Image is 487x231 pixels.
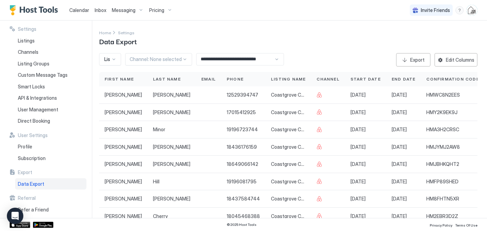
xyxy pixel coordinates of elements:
[426,126,459,133] span: HMA3H2CRSC
[149,7,164,13] span: Pricing
[201,76,216,82] span: Email
[15,58,86,70] a: Listing Groups
[351,213,366,219] span: [DATE]
[33,222,54,228] a: Google Play Store
[18,144,32,150] span: Profile
[351,126,366,133] span: [DATE]
[455,6,464,14] div: menu
[18,155,46,161] span: Subscription
[455,223,477,227] span: Terms Of Use
[392,109,407,115] span: [DATE]
[153,179,159,185] span: Hill
[18,181,44,187] span: Data Export
[426,196,459,202] span: HM8FHTN5XR
[69,7,89,13] span: Calendar
[227,222,257,227] span: © 2025 Host Tools
[95,7,106,14] a: Inbox
[15,204,86,216] a: Refer a Friend
[105,144,142,150] span: [PERSON_NAME]
[18,169,32,175] span: Export
[99,29,111,36] a: Home
[271,126,306,133] span: Coastgrove Cottage
[10,222,30,228] a: App Store
[426,179,459,185] span: HMFP89SHED
[466,5,477,16] div: User profile
[118,29,134,36] a: Settings
[392,76,416,82] span: End Date
[18,132,48,138] span: User Settings
[351,196,366,202] span: [DATE]
[392,161,407,167] span: [DATE]
[227,126,258,133] span: 19196723744
[95,7,106,13] span: Inbox
[426,144,460,150] span: HMJYMJ2AW8
[271,92,306,98] span: Coastgrove Cottage
[69,7,89,14] a: Calendar
[10,5,61,15] a: Host Tools Logo
[105,109,142,115] span: [PERSON_NAME]
[153,109,190,115] span: [PERSON_NAME]
[317,76,339,82] span: Channel
[18,107,58,113] span: User Management
[153,144,190,150] span: [PERSON_NAME]
[227,109,256,115] span: 17015412925
[15,81,86,93] a: Smart Locks
[426,213,458,219] span: HM2EBR3D2Z
[227,213,260,219] span: 18045468388
[118,29,134,36] div: Breadcrumb
[7,208,23,224] div: Open Intercom Messenger
[351,144,366,150] span: [DATE]
[18,38,35,44] span: Listings
[15,141,86,153] a: Profile
[271,76,306,82] span: Listing Name
[15,104,86,115] a: User Management
[435,53,477,66] button: Edit Columns
[392,144,407,150] span: [DATE]
[105,196,142,202] span: [PERSON_NAME]
[18,95,57,101] span: API & Integrations
[271,109,306,115] span: Coastgrove Cottage
[410,56,425,63] div: Export
[18,84,45,90] span: Smart Locks
[271,196,306,202] span: Coastgrove Cottage
[227,92,258,98] span: 12529394747
[430,223,452,227] span: Privacy Policy
[227,161,258,167] span: 18649066142
[227,76,243,82] span: Phone
[271,179,306,185] span: Coastgrove Cottage
[105,76,134,82] span: First Name
[392,179,407,185] span: [DATE]
[271,144,306,150] span: Coastgrove Cottage
[118,30,134,35] span: Settings
[18,26,36,32] span: Settings
[105,92,142,98] span: [PERSON_NAME]
[153,126,165,133] span: Minor
[105,161,142,167] span: [PERSON_NAME]
[99,29,111,36] div: Breadcrumb
[15,92,86,104] a: API & Integrations
[392,213,407,219] span: [DATE]
[15,46,86,58] a: Channels
[18,61,49,67] span: Listing Groups
[455,221,477,228] a: Terms Of Use
[99,30,111,35] span: Home
[18,49,38,55] span: Channels
[227,179,257,185] span: 19196081795
[112,7,135,13] span: Messaging
[153,161,190,167] span: [PERSON_NAME]
[430,221,452,228] a: Privacy Policy
[15,115,86,127] a: Direct Booking
[15,69,86,81] a: Custom Message Tags
[392,196,407,202] span: [DATE]
[15,35,86,47] a: Listings
[153,76,181,82] span: Last Name
[18,118,50,124] span: Direct Booking
[153,92,190,98] span: [PERSON_NAME]
[426,109,458,115] span: HMY2K9EK9J
[421,7,450,13] span: Invite Friends
[105,213,142,219] span: [PERSON_NAME]
[351,92,366,98] span: [DATE]
[351,76,381,82] span: Start Date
